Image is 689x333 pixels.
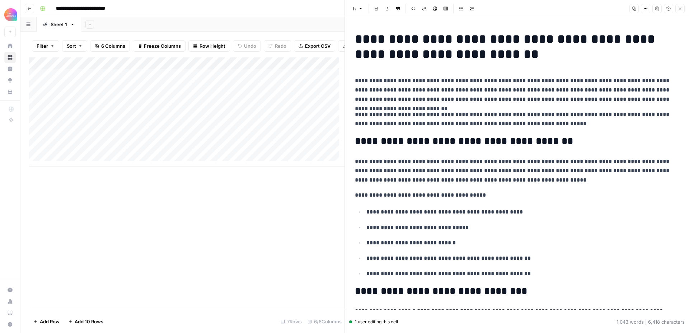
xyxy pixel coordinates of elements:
[40,318,60,325] span: Add Row
[4,319,16,330] button: Help + Support
[305,316,344,327] div: 6/6 Columns
[29,316,64,327] button: Add Row
[4,63,16,75] a: Insights
[32,40,59,52] button: Filter
[4,307,16,319] a: Learning Hub
[278,316,305,327] div: 7 Rows
[133,40,186,52] button: Freeze Columns
[101,42,125,50] span: 6 Columns
[4,296,16,307] a: Usage
[75,318,103,325] span: Add 10 Rows
[51,21,67,28] div: Sheet 1
[4,284,16,296] a: Settings
[244,42,256,50] span: Undo
[4,86,16,98] a: Your Data
[188,40,230,52] button: Row Height
[4,75,16,86] a: Opportunities
[264,40,291,52] button: Redo
[4,6,16,24] button: Workspace: Alliance
[4,8,17,21] img: Alliance Logo
[90,40,130,52] button: 6 Columns
[62,40,87,52] button: Sort
[4,52,16,63] a: Browse
[617,318,685,325] div: 1,043 words | 6,418 characters
[294,40,335,52] button: Export CSV
[4,40,16,52] a: Home
[37,42,48,50] span: Filter
[144,42,181,50] span: Freeze Columns
[37,17,81,32] a: Sheet 1
[233,40,261,52] button: Undo
[200,42,225,50] span: Row Height
[349,319,398,325] div: 1 user editing this cell
[275,42,286,50] span: Redo
[64,316,108,327] button: Add 10 Rows
[67,42,76,50] span: Sort
[305,42,331,50] span: Export CSV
